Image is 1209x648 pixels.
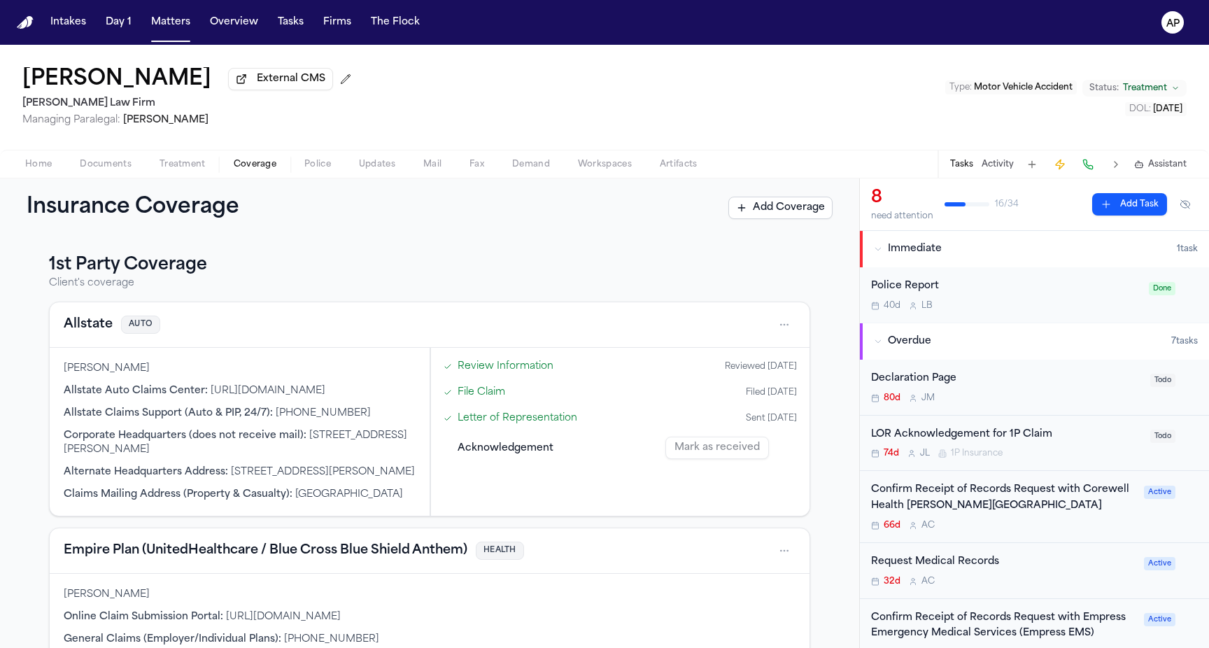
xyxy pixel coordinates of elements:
[1078,155,1098,174] button: Make a Call
[430,348,809,516] div: Claims filing progress
[920,448,930,459] span: J L
[476,542,524,561] span: HEALTH
[921,576,935,587] span: A C
[888,242,942,256] span: Immediate
[1144,613,1175,626] span: Active
[438,355,803,463] div: Steps
[512,159,550,170] span: Demand
[871,279,1140,295] div: Police Report
[64,541,467,561] button: View coverage details
[871,554,1136,570] div: Request Medical Records
[204,10,264,35] button: Overview
[234,159,276,170] span: Coverage
[64,430,306,441] span: Corporate Headquarters (does not receive mail) :
[49,276,810,290] p: Client's coverage
[64,315,113,334] button: View coverage details
[860,231,1209,267] button: Immediate1task
[458,385,505,400] a: Open File Claim
[49,254,810,276] h3: 1st Party Coverage
[860,323,1209,360] button: Overdue7tasks
[884,576,900,587] span: 32d
[945,80,1077,94] button: Edit Type: Motor Vehicle Accident
[974,83,1073,92] span: Motor Vehicle Accident
[45,10,92,35] button: Intakes
[578,159,632,170] span: Workspaces
[304,159,331,170] span: Police
[80,159,132,170] span: Documents
[921,300,933,311] span: L B
[1144,557,1175,570] span: Active
[660,159,698,170] span: Artifacts
[888,334,931,348] span: Overdue
[746,387,797,398] div: Filed [DATE]
[1177,244,1198,255] span: 1 task
[211,386,325,396] span: [URL][DOMAIN_NAME]
[1129,105,1151,113] span: DOL :
[231,467,415,477] span: [STREET_ADDRESS][PERSON_NAME]
[860,543,1209,599] div: Open task: Request Medical Records
[423,159,441,170] span: Mail
[27,195,270,220] h1: Insurance Coverage
[17,16,34,29] img: Finch Logo
[458,441,553,456] span: Acknowledgement
[458,359,553,374] a: Open Review Information
[64,634,281,645] span: General Claims (Employer/Individual Plans) :
[64,408,273,418] span: Allstate Claims Support (Auto & PIP, 24/7) :
[1153,105,1182,113] span: [DATE]
[995,199,1019,210] span: 16 / 34
[884,448,899,459] span: 74d
[871,211,933,222] div: need attention
[860,360,1209,416] div: Open task: Declaration Page
[860,471,1209,543] div: Open task: Confirm Receipt of Records Request with Corewell Health Wayne Hospital
[64,489,292,500] span: Claims Mailing Address (Property & Casualty) :
[123,115,208,125] span: [PERSON_NAME]
[64,467,228,477] span: Alternate Headquarters Address :
[1149,282,1175,295] span: Done
[1148,159,1187,170] span: Assistant
[22,95,357,112] h2: [PERSON_NAME] Law Firm
[871,482,1136,514] div: Confirm Receipt of Records Request with Corewell Health [PERSON_NAME][GEOGRAPHIC_DATA]
[1092,193,1167,216] button: Add Task
[1082,80,1187,97] button: Change status from Treatment
[359,159,395,170] span: Updates
[121,316,160,334] span: AUTO
[64,362,416,376] div: [PERSON_NAME]
[982,159,1014,170] button: Activity
[860,267,1209,323] div: Open task: Police Report
[469,159,484,170] span: Fax
[295,489,403,500] span: [GEOGRAPHIC_DATA]
[950,159,973,170] button: Tasks
[884,520,900,531] span: 66d
[100,10,137,35] button: Day 1
[318,10,357,35] button: Firms
[860,416,1209,472] div: Open task: LOR Acknowledgement for 1P Claim
[1022,155,1042,174] button: Add Task
[22,67,211,92] button: Edit matter name
[146,10,196,35] button: Matters
[64,588,796,602] div: [PERSON_NAME]
[22,67,211,92] h1: [PERSON_NAME]
[773,314,796,336] button: Open actions
[365,10,425,35] button: The Flock
[884,393,900,404] span: 80d
[949,83,972,92] span: Type :
[276,408,371,418] span: [PHONE_NUMBER]
[17,16,34,29] a: Home
[1173,193,1198,216] button: Hide completed tasks (⌘⇧H)
[22,115,120,125] span: Managing Paralegal:
[884,300,900,311] span: 40d
[284,634,379,645] span: [PHONE_NUMBER]
[1134,159,1187,170] button: Assistant
[951,448,1003,459] span: 1P Insurance
[921,393,935,404] span: J M
[272,10,309,35] button: Tasks
[871,187,933,209] div: 8
[25,159,52,170] span: Home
